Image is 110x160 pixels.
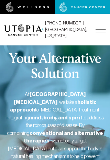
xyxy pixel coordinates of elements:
strong: [GEOGRAPHIC_DATA][MEDICAL_DATA] [14,91,86,105]
img: cancer center [59,2,106,12]
img: wellness [6,2,49,12]
strong: conventional and alternative therapies [24,130,103,144]
img: logo [4,24,42,36]
a: [PHONE_NUMBER] | [GEOGRAPHIC_DATA], [US_STATE] [42,20,90,39]
strong: mind, body, and spirit [29,115,82,121]
p: Your Alternative Solution [4,52,106,82]
span: [PHONE_NUMBER] | [GEOGRAPHIC_DATA], [US_STATE] [45,20,90,39]
img: icon-hamburger [96,27,106,32]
